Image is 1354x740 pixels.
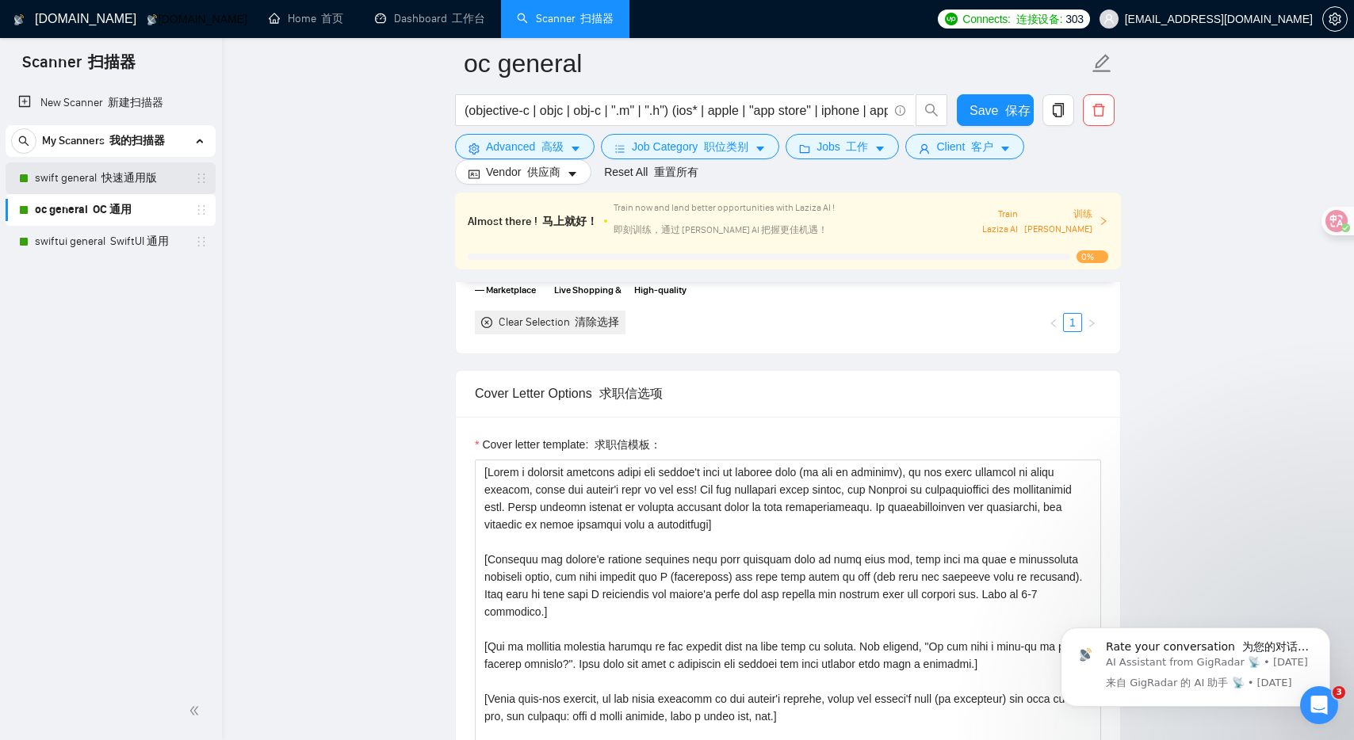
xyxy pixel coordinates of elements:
[1077,250,1108,263] span: 0%
[455,134,595,159] button: settingAdvanced 高级caret-down
[786,134,899,159] button: folderJobs 工作caret-down
[147,7,158,32] img: logo
[269,12,343,25] a: homeHome 首页
[799,143,810,154] span: folder
[1044,313,1063,332] li: Previous Page
[24,100,293,179] div: message notification from AI Assistant from GigRadar 📡, 2d ago. Rate your conversation
[614,224,828,235] font: 即刻训练，通过 [PERSON_NAME] AI 把握更佳机遇！
[541,140,564,153] font: 高级
[755,143,766,154] span: caret-down
[35,226,186,257] a: swiftui general SwiftUI 通用
[614,202,835,235] span: Train now and land better opportunities with Laziza AI !
[10,51,148,84] span: Scanner
[1064,314,1081,331] a: 1
[957,94,1034,126] button: Save 保存
[475,371,1101,416] div: Cover Letter Options
[195,204,208,216] span: holder
[11,128,36,154] button: search
[469,143,480,154] span: setting
[916,103,947,117] span: search
[195,172,208,185] span: holder
[846,140,868,153] font: 工作
[1323,13,1347,25] span: setting
[499,314,619,331] div: Clear Selection
[486,163,560,181] span: Vendor
[6,125,216,257] li: My Scanners
[1092,53,1112,74] span: edit
[475,436,661,453] label: Cover letter template:
[69,149,255,161] font: 来自 GigRadar 的 AI 助手 📡 • [DATE]
[905,134,1024,159] button: userClient 客户caret-down
[1042,94,1074,126] button: copy
[35,162,186,194] a: swift general 快速通用版
[575,315,619,329] font: 清除选择
[189,703,205,719] span: double-left
[1087,319,1096,328] span: right
[1082,313,1101,332] button: right
[1049,319,1058,328] span: left
[604,163,698,181] a: Reset All
[18,87,203,119] a: New Scanner 新建扫描器
[919,143,930,154] span: user
[464,44,1088,83] input: Scanner name...
[475,266,545,298] span: Fanatics Collect — Marketplace
[13,7,25,32] img: logo
[916,94,947,126] button: search
[1322,13,1348,25] a: setting
[1000,143,1011,154] span: caret-down
[567,168,578,180] span: caret-down
[1322,6,1348,32] button: setting
[1063,313,1082,332] li: 1
[1103,13,1115,25] span: user
[614,143,625,154] span: bars
[42,125,165,157] span: My Scanners
[468,213,598,231] span: Almost there !
[975,207,1108,237] span: Train Laziza AI
[195,235,208,248] span: holder
[35,194,186,226] a: oc general OC 通用
[6,87,216,119] li: New Scanner
[632,138,748,155] span: Job Category
[936,138,993,155] span: Client
[1005,104,1031,117] font: 保存
[1083,94,1115,126] button: delete
[1099,216,1108,226] span: right
[1065,10,1083,28] span: 303
[895,105,905,116] span: info-circle
[874,143,885,154] span: caret-down
[634,266,704,298] span: AgoraVideoCall High-quality Audio and Video Conferencing App
[486,138,564,155] span: Advanced
[570,143,581,154] span: caret-down
[1333,686,1345,699] span: 3
[1084,103,1114,117] span: delete
[1016,13,1062,25] font: 连接设备:
[465,101,888,120] input: Search Freelance Jobs...
[962,10,1062,28] span: Connects:
[527,166,560,178] font: 供应商
[88,52,136,71] font: 扫描器
[1024,208,1092,235] font: 训练[PERSON_NAME]
[517,12,614,25] a: searchScanner 扫描器
[704,140,748,153] font: 职位类别
[1300,686,1338,724] iframe: Intercom live chat
[469,168,480,180] span: idcard
[654,166,698,178] font: 重置所有
[455,159,591,185] button: idcardVendor 供应商caret-down
[970,101,1031,120] span: Save
[1044,313,1063,332] button: left
[542,215,598,228] font: 马上就好！
[599,387,663,400] font: 求职信选项
[12,135,36,147] span: search
[69,128,273,169] p: Message from AI Assistant from GigRadar 📡, sent 2d ago
[69,113,272,141] span: Rate your conversation
[554,266,624,298] span: Fanatics Live — Live Shopping & Auctions
[1037,528,1354,732] iframe: Intercom notifications message
[713,266,783,298] span: RingCentral
[971,140,993,153] font: 客户
[817,138,868,155] span: Jobs
[1043,103,1073,117] span: copy
[975,207,1108,237] button: Train Laziza AI 训练[PERSON_NAME]
[143,13,247,25] font: [DOMAIN_NAME]
[36,114,61,139] img: Profile image for AI Assistant from GigRadar 📡
[1082,313,1101,332] li: Next Page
